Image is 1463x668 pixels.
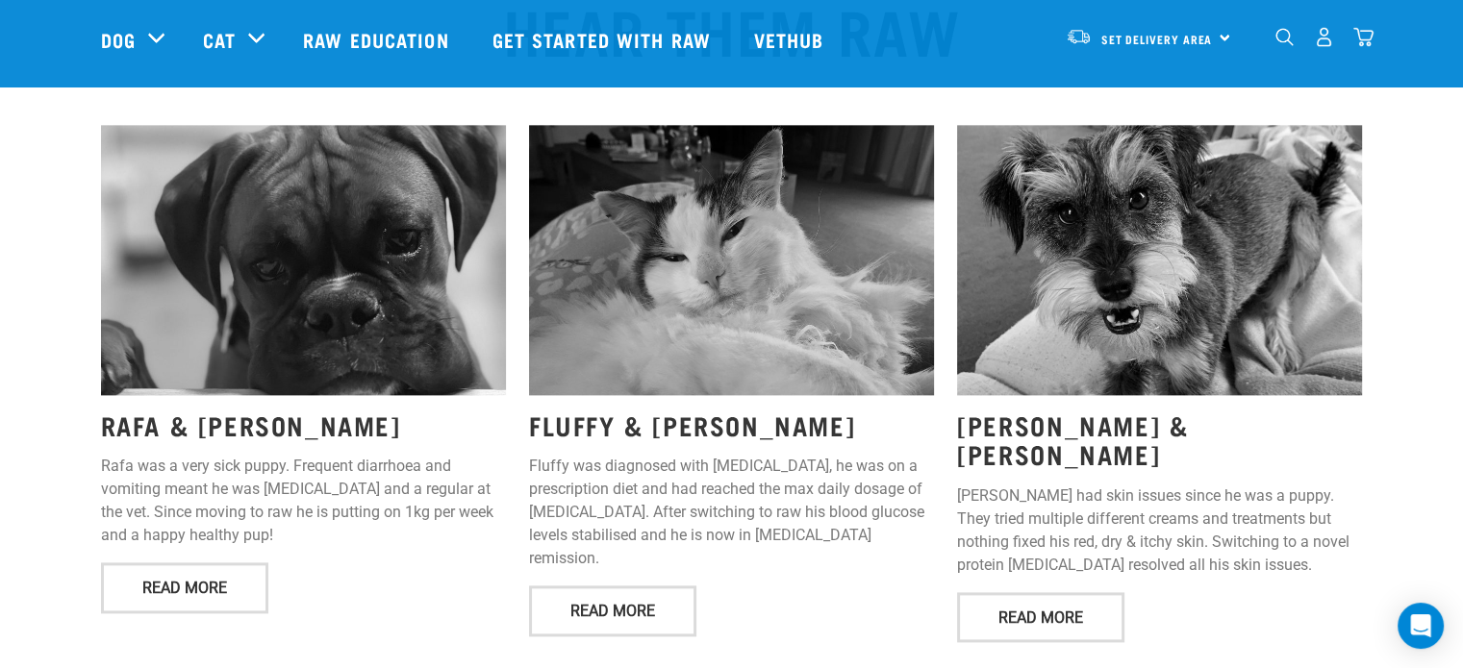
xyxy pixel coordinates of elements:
[957,125,1362,395] img: 269881260 444582443780960 8214543412923568303 n 1 1
[1101,36,1213,42] span: Set Delivery Area
[529,585,696,635] a: Read More
[1353,27,1374,47] img: home-icon@2x.png
[101,25,136,54] a: Dog
[1275,28,1294,46] img: home-icon-1@2x.png
[957,592,1124,642] a: Read More
[1314,27,1334,47] img: user.png
[1398,603,1444,649] div: Open Intercom Messenger
[203,25,236,54] a: Cat
[529,410,934,440] h3: FLUFFY & [PERSON_NAME]
[529,455,934,570] p: Fluffy was diagnosed with [MEDICAL_DATA], he was on a prescription diet and had reached the max d...
[735,1,848,78] a: Vethub
[1066,28,1092,45] img: van-moving.png
[284,1,472,78] a: Raw Education
[473,1,735,78] a: Get started with Raw
[101,125,506,395] img: RAW STORIES 18 1
[101,562,268,612] a: Read More
[101,410,506,440] h3: RAFA & [PERSON_NAME]
[529,125,934,395] img: RAW STORIES 1 1
[957,484,1362,577] p: [PERSON_NAME] had skin issues since he was a puppy. They tried multiple different creams and trea...
[101,455,506,547] p: Rafa was a very sick puppy. Frequent diarrhoea and vomiting meant he was [MEDICAL_DATA] and a reg...
[957,410,1362,469] h3: [PERSON_NAME] & [PERSON_NAME]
